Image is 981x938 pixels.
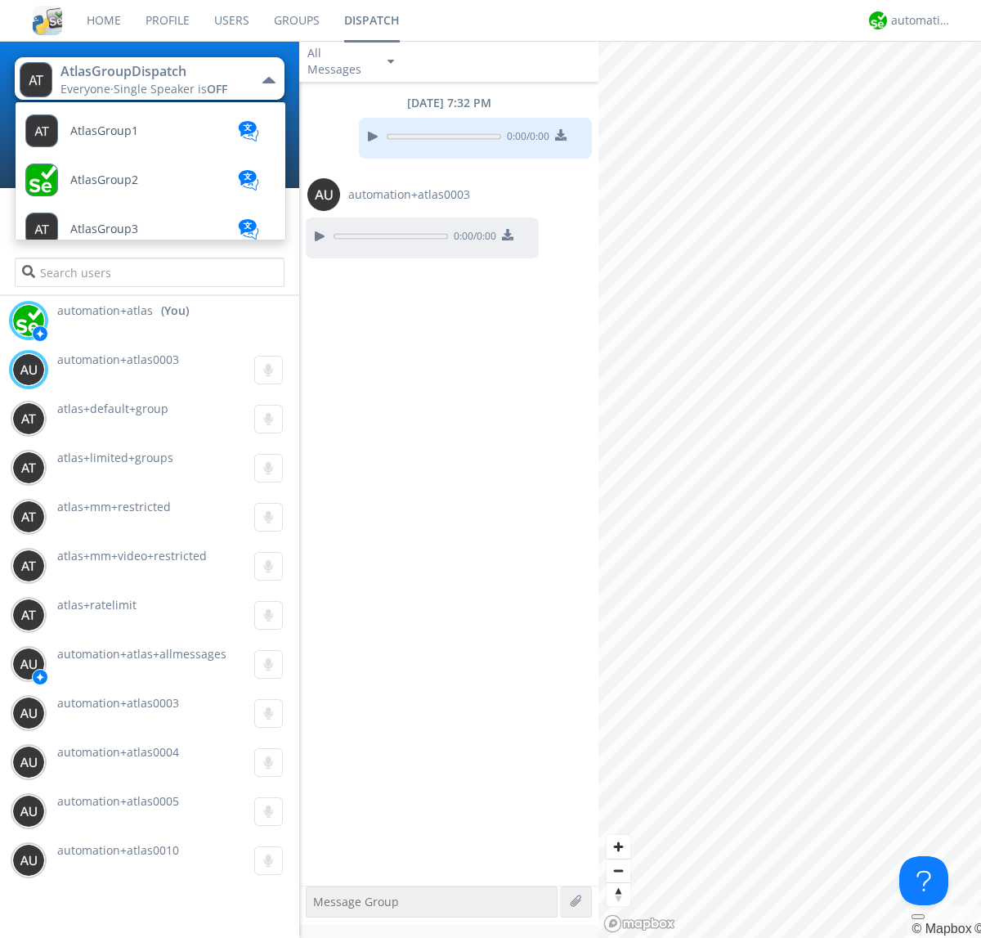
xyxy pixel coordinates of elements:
span: 0:00 / 0:00 [448,229,496,247]
span: atlas+default+group [57,401,168,416]
button: Toggle attribution [912,914,925,919]
span: automation+atlas0003 [348,186,470,203]
img: 373638.png [12,746,45,779]
span: automation+atlas0003 [57,352,179,367]
span: Zoom out [607,859,630,882]
img: 373638.png [12,795,45,828]
img: 373638.png [12,648,45,680]
img: 373638.png [12,844,45,877]
img: 373638.png [12,451,45,484]
a: Mapbox logo [603,914,675,933]
img: 373638.png [12,402,45,435]
span: automation+atlas0004 [57,744,179,760]
img: cddb5a64eb264b2086981ab96f4c1ba7 [33,6,62,35]
img: 373638.png [12,500,45,533]
span: atlas+ratelimit [57,597,137,613]
img: download media button [555,129,567,141]
span: automation+atlas0003 [57,695,179,711]
img: 373638.png [12,550,45,582]
span: OFF [207,81,227,96]
span: atlas+mm+restricted [57,499,171,514]
div: AtlasGroupDispatch [60,62,244,81]
div: Everyone · [60,81,244,97]
div: [DATE] 7:32 PM [299,95,598,111]
img: download media button [502,229,513,240]
span: automation+atlas0010 [57,842,179,858]
div: (You) [161,303,189,319]
span: AtlasGroup3 [70,223,138,236]
input: Search users [15,258,284,287]
div: All Messages [307,45,373,78]
img: d2d01cd9b4174d08988066c6d424eccd [869,11,887,29]
img: 373638.png [307,178,340,211]
img: 373638.png [12,353,45,386]
img: 373638.png [20,62,52,97]
span: atlas+mm+video+restricted [57,548,207,563]
div: automation+atlas [891,12,952,29]
span: Reset bearing to north [607,883,630,906]
img: 373638.png [12,697,45,729]
button: Zoom in [607,835,630,859]
img: 373638.png [12,599,45,631]
ul: AtlasGroupDispatchEveryone·Single Speaker isOFF [15,101,286,240]
button: Reset bearing to north [607,882,630,906]
span: AtlasGroup1 [70,125,138,137]
button: AtlasGroupDispatchEveryone·Single Speaker isOFF [15,57,284,100]
span: 0:00 / 0:00 [501,129,549,147]
span: automation+atlas+allmessages [57,646,226,662]
img: translation-blue.svg [236,219,261,240]
span: automation+atlas0005 [57,793,179,809]
button: Zoom out [607,859,630,882]
img: caret-down-sm.svg [387,60,394,64]
a: Mapbox [912,922,971,936]
span: Single Speaker is [114,81,227,96]
span: AtlasGroup2 [70,174,138,186]
span: atlas+limited+groups [57,450,173,465]
img: translation-blue.svg [236,170,261,191]
img: d2d01cd9b4174d08988066c6d424eccd [12,304,45,337]
iframe: Toggle Customer Support [899,856,948,905]
img: translation-blue.svg [236,121,261,141]
span: automation+atlas [57,303,153,319]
